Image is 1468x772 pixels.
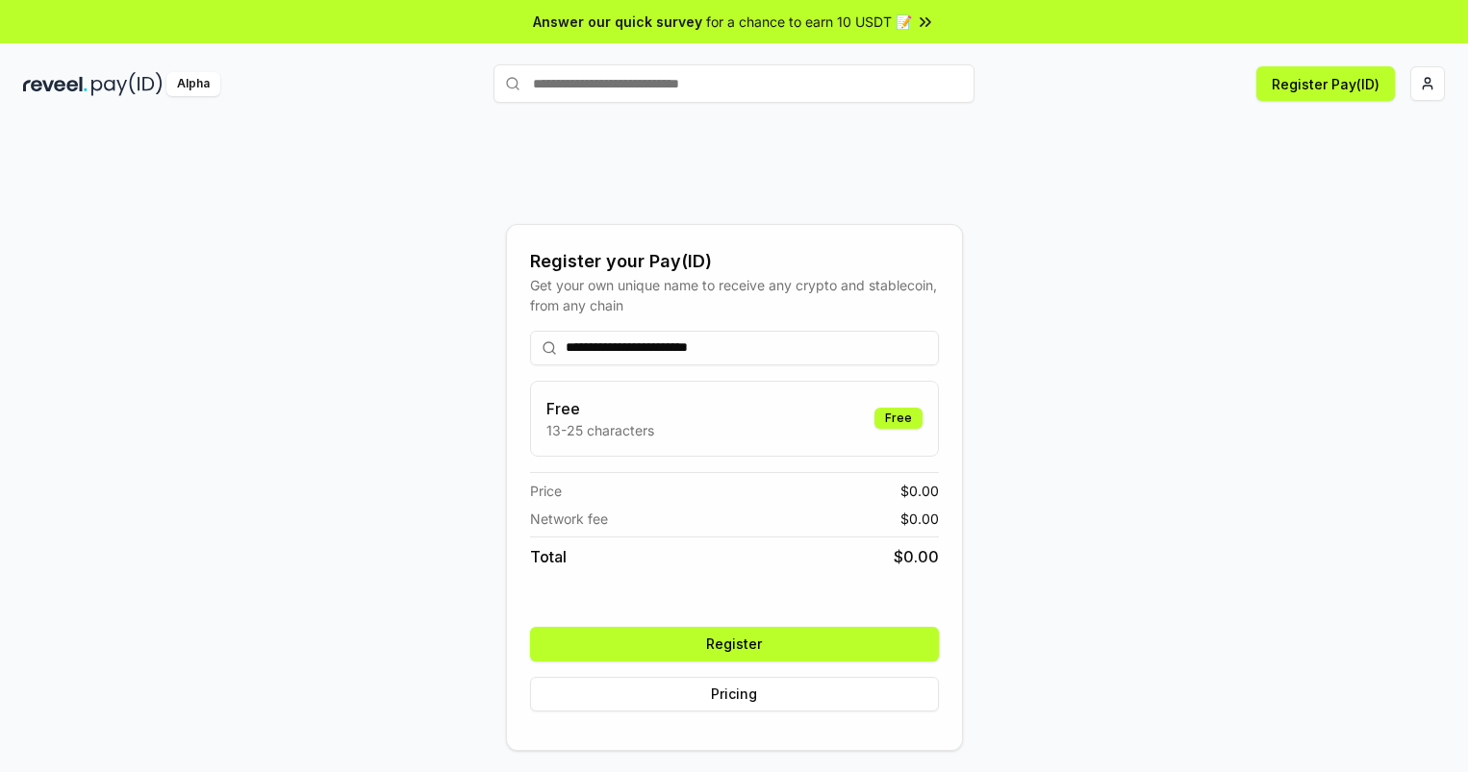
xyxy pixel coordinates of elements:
[530,677,939,711] button: Pricing
[874,408,923,429] div: Free
[91,72,163,96] img: pay_id
[894,545,939,568] span: $ 0.00
[546,420,654,440] p: 13-25 characters
[706,12,912,32] span: for a chance to earn 10 USDT 📝
[1256,66,1395,101] button: Register Pay(ID)
[900,481,939,501] span: $ 0.00
[533,12,702,32] span: Answer our quick survey
[166,72,220,96] div: Alpha
[530,509,608,529] span: Network fee
[530,248,939,275] div: Register your Pay(ID)
[530,545,567,568] span: Total
[900,509,939,529] span: $ 0.00
[530,275,939,315] div: Get your own unique name to receive any crypto and stablecoin, from any chain
[530,627,939,661] button: Register
[546,397,654,420] h3: Free
[23,72,88,96] img: reveel_dark
[530,481,562,501] span: Price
